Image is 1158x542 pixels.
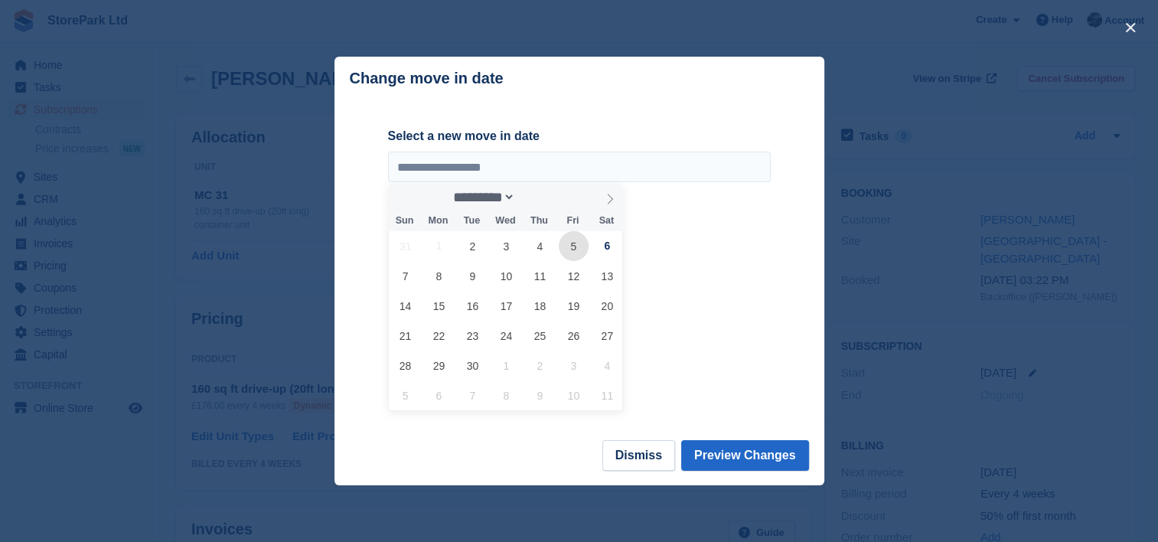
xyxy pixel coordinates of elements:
[388,127,771,145] label: Select a new move in date
[592,321,622,351] span: September 27, 2025
[556,216,589,226] span: Fri
[390,380,420,410] span: October 5, 2025
[424,231,454,261] span: September 1, 2025
[559,291,589,321] span: September 19, 2025
[350,70,504,87] p: Change move in date
[525,231,555,261] span: September 4, 2025
[1118,15,1143,40] button: close
[424,291,454,321] span: September 15, 2025
[491,321,521,351] span: September 24, 2025
[491,351,521,380] span: October 1, 2025
[424,321,454,351] span: September 22, 2025
[458,261,488,291] span: September 9, 2025
[424,261,454,291] span: September 8, 2025
[602,440,675,471] button: Dismiss
[589,216,623,226] span: Sat
[525,291,555,321] span: September 18, 2025
[448,189,515,205] select: Month
[458,231,488,261] span: September 2, 2025
[390,291,420,321] span: September 14, 2025
[525,321,555,351] span: September 25, 2025
[491,380,521,410] span: October 8, 2025
[559,380,589,410] span: October 10, 2025
[559,261,589,291] span: September 12, 2025
[390,231,420,261] span: August 31, 2025
[390,261,420,291] span: September 7, 2025
[421,216,455,226] span: Mon
[592,231,622,261] span: September 6, 2025
[559,351,589,380] span: October 3, 2025
[525,351,555,380] span: October 2, 2025
[515,189,563,205] input: Year
[390,321,420,351] span: September 21, 2025
[458,291,488,321] span: September 16, 2025
[525,380,555,410] span: October 9, 2025
[424,351,454,380] span: September 29, 2025
[491,261,521,291] span: September 10, 2025
[488,216,522,226] span: Wed
[455,216,488,226] span: Tue
[390,351,420,380] span: September 28, 2025
[522,216,556,226] span: Thu
[592,261,622,291] span: September 13, 2025
[458,321,488,351] span: September 23, 2025
[592,351,622,380] span: October 4, 2025
[681,440,809,471] button: Preview Changes
[525,261,555,291] span: September 11, 2025
[592,291,622,321] span: September 20, 2025
[559,321,589,351] span: September 26, 2025
[388,216,422,226] span: Sun
[424,380,454,410] span: October 6, 2025
[458,351,488,380] span: September 30, 2025
[491,291,521,321] span: September 17, 2025
[592,380,622,410] span: October 11, 2025
[559,231,589,261] span: September 5, 2025
[491,231,521,261] span: September 3, 2025
[458,380,488,410] span: October 7, 2025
